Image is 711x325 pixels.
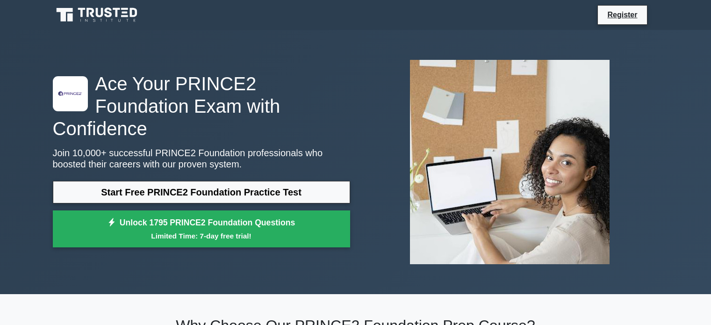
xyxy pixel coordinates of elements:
p: Join 10,000+ successful PRINCE2 Foundation professionals who boosted their careers with our prove... [53,147,350,170]
h1: Ace Your PRINCE2 Foundation Exam with Confidence [53,72,350,140]
small: Limited Time: 7-day free trial! [65,231,338,241]
a: Unlock 1795 PRINCE2 Foundation QuestionsLimited Time: 7-day free trial! [53,210,350,248]
a: Start Free PRINCE2 Foundation Practice Test [53,181,350,203]
a: Register [602,9,643,21]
